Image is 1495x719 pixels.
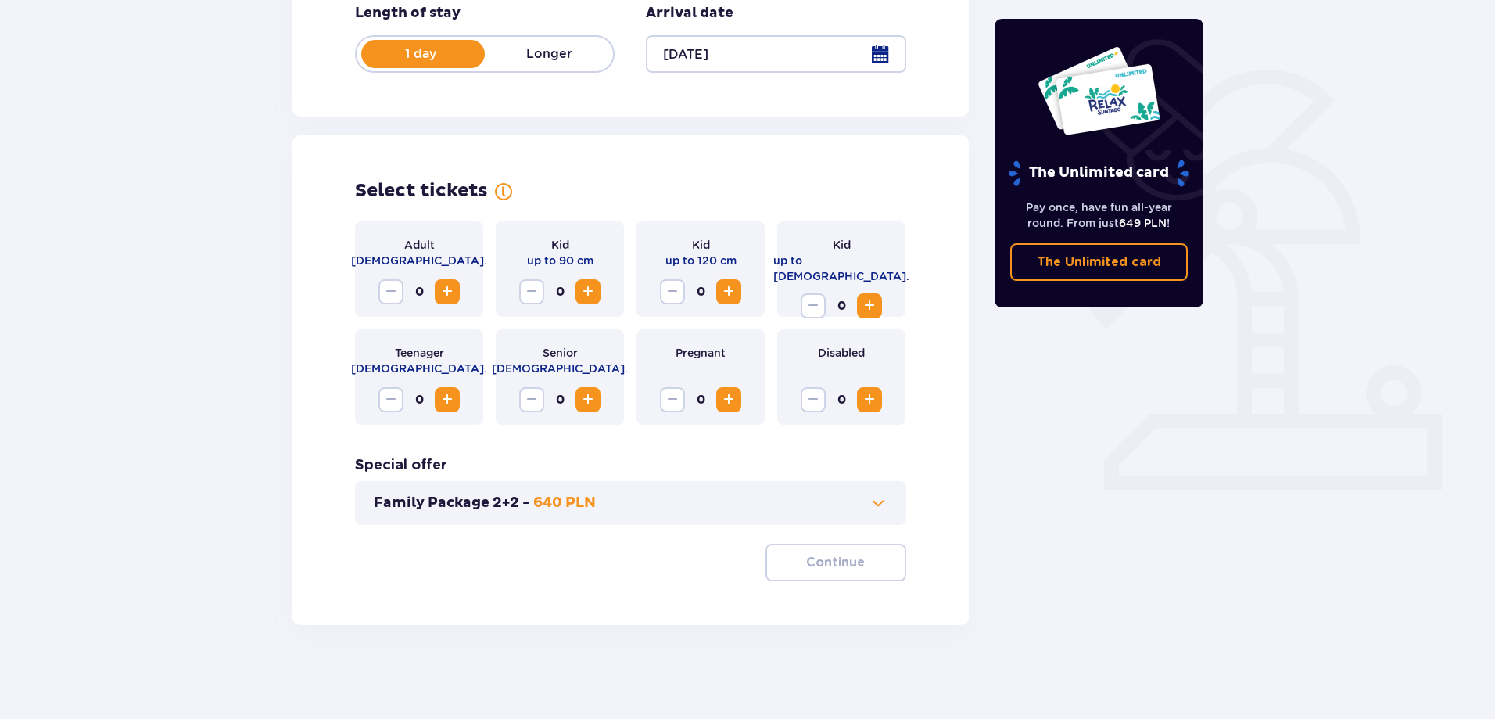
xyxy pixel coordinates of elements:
button: Decrease [519,387,544,412]
span: 0 [407,279,432,304]
button: Decrease [801,387,826,412]
p: Kid [833,237,851,253]
p: [DEMOGRAPHIC_DATA]. [492,361,628,376]
span: 0 [688,387,713,412]
p: [DEMOGRAPHIC_DATA]. [351,361,487,376]
button: Increase [857,293,882,318]
span: 0 [547,387,572,412]
p: Length of stay [355,4,461,23]
button: Increase [716,279,741,304]
span: 0 [688,279,713,304]
p: Pregnant [676,345,726,361]
p: up to 120 cm [665,253,737,268]
span: 0 [547,279,572,304]
button: Decrease [801,293,826,318]
span: 0 [829,293,854,318]
p: Senior [543,345,578,361]
button: Decrease [378,279,403,304]
button: Family Package 2+2 -640 PLN [374,494,887,512]
p: Disabled [818,345,865,361]
p: The Unlimited card [1037,253,1161,271]
p: up to [DEMOGRAPHIC_DATA]. [773,253,909,284]
p: Teenager [395,345,444,361]
p: Kid [551,237,569,253]
button: Continue [765,544,906,581]
button: Decrease [660,279,685,304]
button: Increase [857,387,882,412]
button: Increase [435,387,460,412]
p: Continue [806,554,865,571]
span: 0 [829,387,854,412]
p: 640 PLN [533,494,596,512]
h2: Select tickets [355,179,488,203]
p: Adult [404,237,435,253]
p: Arrival date [646,4,733,23]
button: Increase [716,387,741,412]
p: Pay once, have fun all-year round. From just ! [1010,200,1188,231]
span: 0 [407,387,432,412]
span: 649 PLN [1119,217,1167,229]
button: Increase [435,279,460,304]
button: Decrease [378,387,403,412]
button: Increase [575,387,601,412]
p: Longer [485,45,613,63]
button: Decrease [660,387,685,412]
p: Kid [692,237,710,253]
img: Two entry cards to Suntago with the word 'UNLIMITED RELAX', featuring a white background with tro... [1037,45,1161,136]
p: 1 day [357,45,485,63]
button: Increase [575,279,601,304]
h3: Special offer [355,456,447,475]
p: up to 90 cm [527,253,593,268]
button: Decrease [519,279,544,304]
p: Family Package 2+2 - [374,494,530,512]
p: The Unlimited card [1007,160,1191,187]
p: [DEMOGRAPHIC_DATA]. [351,253,487,268]
a: The Unlimited card [1010,243,1188,281]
